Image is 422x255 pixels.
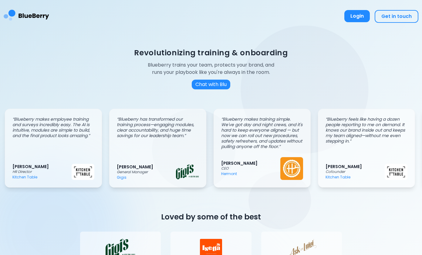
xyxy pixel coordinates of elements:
img: BlueBerry Logo [4,5,49,28]
h1: Revolutionizing training & onboarding [134,48,288,58]
p: “ Blueberry has transformed our training process—engaging modules, clear accountability, and huge... [117,116,199,138]
p: “ Blueberry makes training simple. We've got day and night crews, and it's hard to keep everyone ... [221,116,303,149]
button: Get in touch [375,10,418,23]
button: Chat with Blu [192,80,230,89]
img: Kitchen Table logo [72,164,94,180]
img: Hermont logo [280,157,303,180]
p: Gigis [117,175,176,180]
p: [PERSON_NAME] [221,160,280,166]
p: “ Blueberry makes employee training and surveys incredibly easy. The AI is intuitive, modules are... [12,116,94,138]
p: [PERSON_NAME] [326,164,385,169]
p: Kitchen Table [326,175,385,180]
p: Kitchen Table [12,175,72,180]
p: General Manager [117,170,176,174]
p: “ Blueberry feels like having a dozen people reporting to me on demand. It knows our brand inside... [326,116,407,144]
img: Kitchen Table logo [385,164,407,180]
img: Gigis logo [176,164,199,179]
button: Login [344,10,370,22]
p: CEO [221,166,280,171]
p: Cofounder [326,169,385,174]
span: Get in touch [381,13,412,20]
p: [PERSON_NAME] [12,164,72,169]
p: HR Director [12,169,72,174]
h2: Loved by some of the best [80,212,342,222]
a: Login [344,10,370,23]
p: [PERSON_NAME] [117,164,176,170]
p: Hermont [221,171,280,176]
p: Blueberry trains your team, protects your brand, and runs your playbook like you're always in the... [143,61,279,76]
